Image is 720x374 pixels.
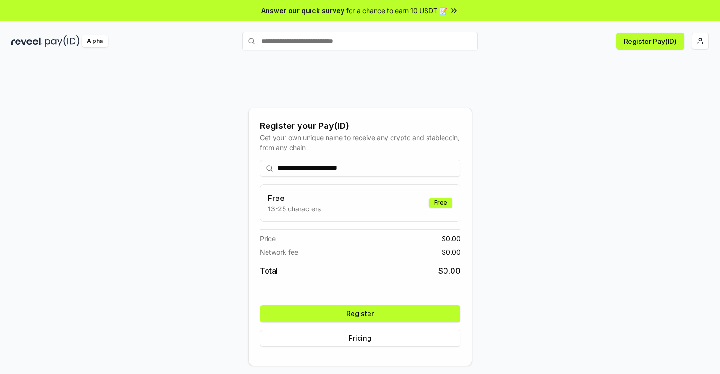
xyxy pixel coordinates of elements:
[260,330,460,347] button: Pricing
[268,192,321,204] h3: Free
[260,133,460,152] div: Get your own unique name to receive any crypto and stablecoin, from any chain
[45,35,80,47] img: pay_id
[260,247,298,257] span: Network fee
[261,6,344,16] span: Answer our quick survey
[260,265,278,276] span: Total
[268,204,321,214] p: 13-25 characters
[11,35,43,47] img: reveel_dark
[442,233,460,243] span: $ 0.00
[260,233,276,243] span: Price
[346,6,447,16] span: for a chance to earn 10 USDT 📝
[616,33,684,50] button: Register Pay(ID)
[429,198,452,208] div: Free
[260,305,460,322] button: Register
[442,247,460,257] span: $ 0.00
[260,119,460,133] div: Register your Pay(ID)
[438,265,460,276] span: $ 0.00
[82,35,108,47] div: Alpha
